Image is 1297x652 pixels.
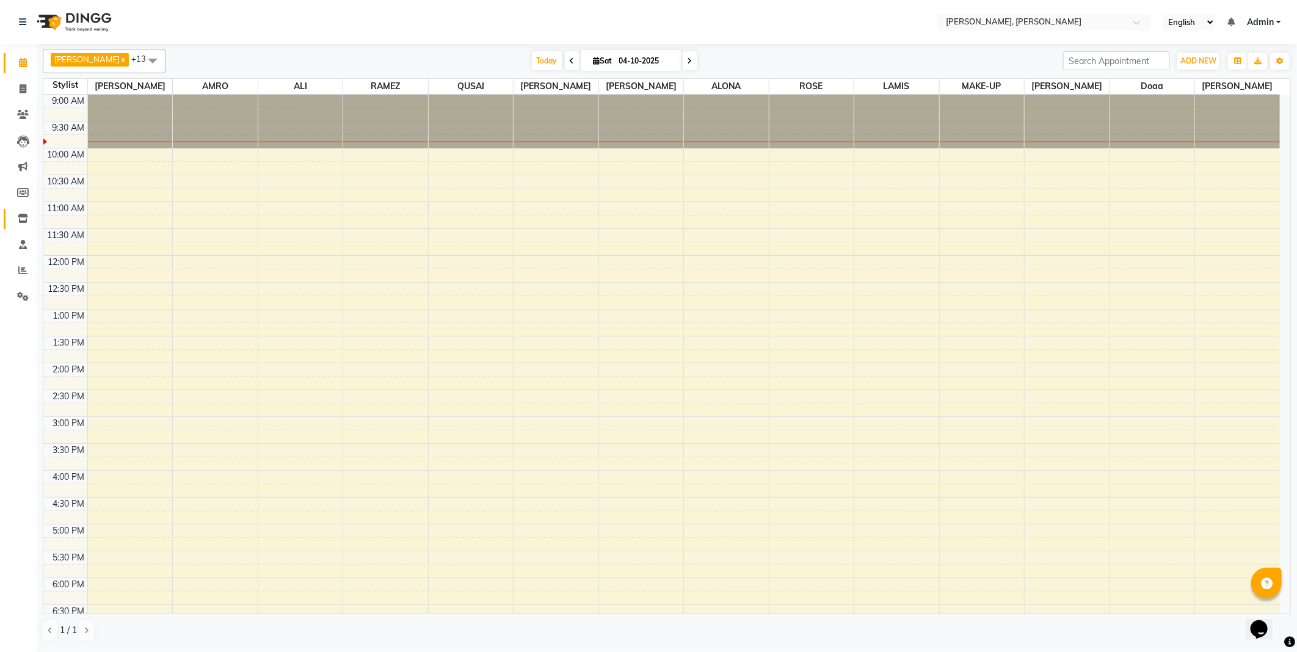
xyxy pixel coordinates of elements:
[51,578,87,591] div: 6:00 PM
[590,56,616,65] span: Sat
[88,79,173,94] span: [PERSON_NAME]
[120,54,125,64] a: x
[54,54,120,64] span: [PERSON_NAME]
[31,5,115,39] img: logo
[46,256,87,269] div: 12:00 PM
[1063,51,1170,70] input: Search Appointment
[854,79,939,94] span: LAMIS
[50,121,87,134] div: 9:30 AM
[429,79,514,94] span: QUSAI
[51,363,87,376] div: 2:00 PM
[131,54,155,63] span: +13
[43,79,87,92] div: Stylist
[46,283,87,295] div: 12:30 PM
[45,175,87,188] div: 10:30 AM
[532,51,562,70] span: Today
[1246,603,1285,640] iframe: chat widget
[514,79,598,94] span: [PERSON_NAME]
[769,79,854,94] span: ROSE
[1247,16,1274,29] span: Admin
[1180,56,1216,65] span: ADD NEW
[51,417,87,430] div: 3:00 PM
[51,336,87,349] div: 1:30 PM
[60,624,77,637] span: 1 / 1
[50,95,87,107] div: 9:00 AM
[51,498,87,510] div: 4:30 PM
[51,444,87,457] div: 3:30 PM
[1025,79,1110,94] span: [PERSON_NAME]
[343,79,428,94] span: RAMEZ
[940,79,1025,94] span: MAKE-UP
[599,79,684,94] span: [PERSON_NAME]
[51,551,87,564] div: 5:30 PM
[1177,53,1219,70] button: ADD NEW
[1195,79,1280,94] span: [PERSON_NAME]
[173,79,258,94] span: AMRO
[258,79,343,94] span: ALI
[51,524,87,537] div: 5:00 PM
[51,390,87,403] div: 2:30 PM
[51,471,87,484] div: 4:00 PM
[45,202,87,215] div: 11:00 AM
[616,52,677,70] input: 2025-10-04
[45,148,87,161] div: 10:00 AM
[51,310,87,322] div: 1:00 PM
[51,605,87,618] div: 6:30 PM
[684,79,769,94] span: ALONA
[1110,79,1195,94] span: Doaa
[45,229,87,242] div: 11:30 AM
